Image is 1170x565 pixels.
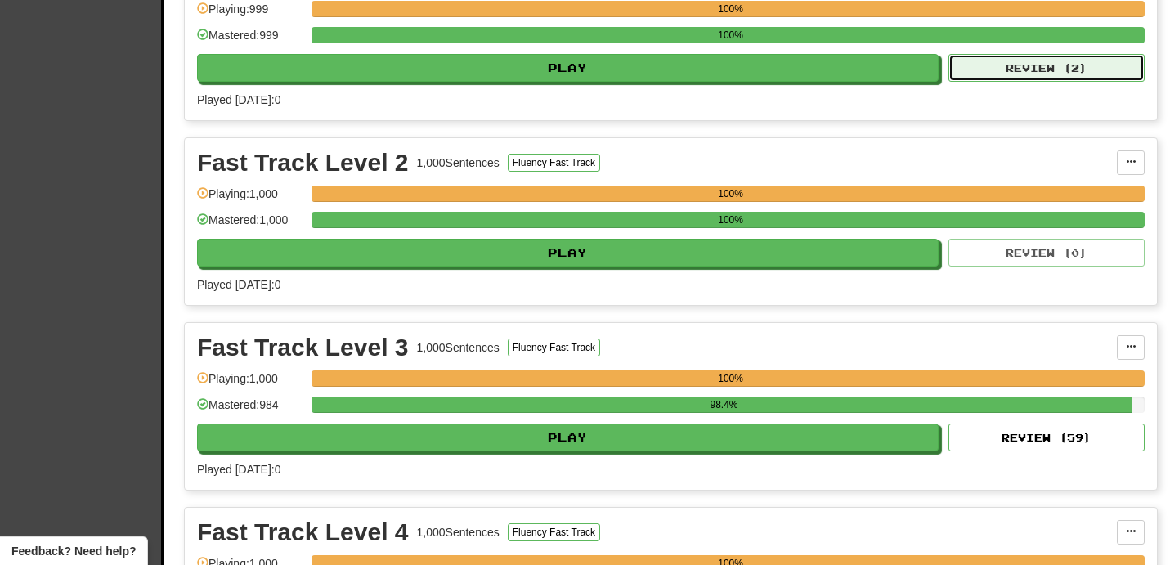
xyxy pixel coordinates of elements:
button: Review (59) [948,424,1145,451]
div: 100% [316,212,1145,228]
div: 100% [316,370,1145,387]
span: Played [DATE]: 0 [197,93,280,106]
button: Fluency Fast Track [508,339,600,356]
div: Fast Track Level 4 [197,520,409,545]
div: Mastered: 984 [197,397,303,424]
div: 1,000 Sentences [417,155,500,171]
div: Playing: 1,000 [197,370,303,397]
button: Play [197,239,939,267]
div: 100% [316,186,1145,202]
button: Play [197,424,939,451]
div: 100% [316,1,1145,17]
div: Fast Track Level 2 [197,150,409,175]
button: Review (0) [948,239,1145,267]
div: Mastered: 999 [197,27,303,54]
button: Play [197,54,939,82]
div: Mastered: 1,000 [197,212,303,239]
div: 100% [316,27,1145,43]
button: Review (2) [948,54,1145,82]
span: Played [DATE]: 0 [197,463,280,476]
div: 98.4% [316,397,1131,413]
div: Fast Track Level 3 [197,335,409,360]
div: Playing: 999 [197,1,303,28]
span: Open feedback widget [11,543,136,559]
div: Playing: 1,000 [197,186,303,213]
button: Fluency Fast Track [508,523,600,541]
div: 1,000 Sentences [417,339,500,356]
button: Fluency Fast Track [508,154,600,172]
span: Played [DATE]: 0 [197,278,280,291]
div: 1,000 Sentences [417,524,500,540]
